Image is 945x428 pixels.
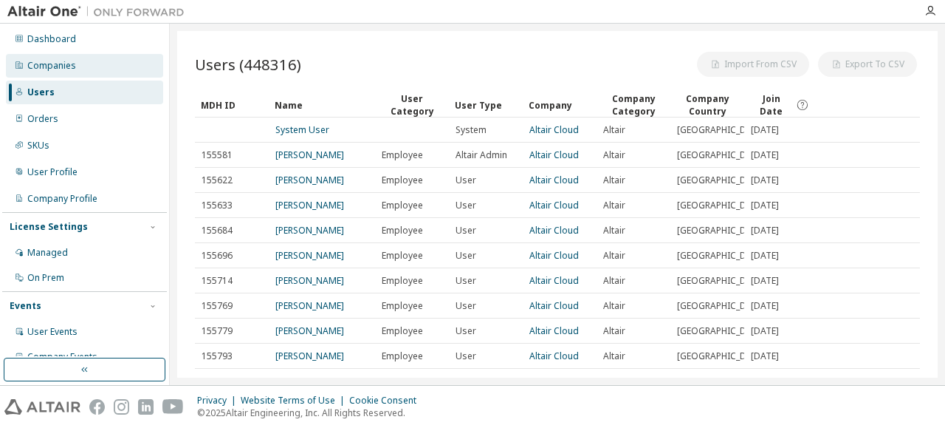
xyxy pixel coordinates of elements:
[603,350,625,362] span: Altair
[751,325,779,337] span: [DATE]
[275,174,344,186] a: [PERSON_NAME]
[202,149,233,161] span: 155581
[10,300,41,312] div: Events
[751,149,779,161] span: [DATE]
[677,250,766,262] span: [GEOGRAPHIC_DATA]
[202,350,233,362] span: 155793
[603,275,625,287] span: Altair
[202,300,233,312] span: 155769
[456,200,476,211] span: User
[603,174,625,186] span: Altair
[529,199,579,211] a: Altair Cloud
[603,225,625,237] span: Altair
[676,92,738,118] div: Company Country
[382,174,423,186] span: Employee
[114,399,129,415] img: instagram.svg
[677,350,766,362] span: [GEOGRAPHIC_DATA]
[27,60,76,72] div: Companies
[27,193,97,205] div: Company Profile
[677,124,766,136] span: [GEOGRAPHIC_DATA]
[27,86,55,98] div: Users
[202,250,233,262] span: 155696
[697,52,809,77] button: Import From CSV
[27,113,58,125] div: Orders
[529,325,579,337] a: Altair Cloud
[275,93,369,117] div: Name
[275,199,344,211] a: [PERSON_NAME]
[751,225,779,237] span: [DATE]
[381,92,443,118] div: User Category
[275,325,344,337] a: [PERSON_NAME]
[382,225,423,237] span: Employee
[275,123,329,136] a: System User
[677,300,766,312] span: [GEOGRAPHIC_DATA]
[818,52,917,77] button: Export To CSV
[603,250,625,262] span: Altair
[275,249,344,262] a: [PERSON_NAME]
[751,300,779,312] span: [DATE]
[202,325,233,337] span: 155779
[456,275,476,287] span: User
[529,350,579,362] a: Altair Cloud
[27,272,64,284] div: On Prem
[456,174,476,186] span: User
[529,299,579,312] a: Altair Cloud
[195,54,301,75] span: Users (448316)
[275,149,344,161] a: [PERSON_NAME]
[202,200,233,211] span: 155633
[456,225,476,237] span: User
[456,300,476,312] span: User
[603,149,625,161] span: Altair
[603,124,625,136] span: Altair
[603,300,625,312] span: Altair
[750,92,792,118] span: Join Date
[677,174,766,186] span: [GEOGRAPHIC_DATA]
[197,407,425,419] p: © 2025 Altair Engineering, Inc. All Rights Reserved.
[529,224,579,237] a: Altair Cloud
[202,225,233,237] span: 155684
[27,140,49,152] div: SKUs
[602,92,664,118] div: Company Category
[382,275,423,287] span: Employee
[275,224,344,237] a: [PERSON_NAME]
[751,250,779,262] span: [DATE]
[382,325,423,337] span: Employee
[27,166,78,178] div: User Profile
[4,399,80,415] img: altair_logo.svg
[677,325,766,337] span: [GEOGRAPHIC_DATA]
[529,274,579,287] a: Altair Cloud
[751,200,779,211] span: [DATE]
[202,174,233,186] span: 155622
[456,124,487,136] span: System
[275,299,344,312] a: [PERSON_NAME]
[27,33,76,45] div: Dashboard
[751,275,779,287] span: [DATE]
[677,275,766,287] span: [GEOGRAPHIC_DATA]
[603,325,625,337] span: Altair
[751,350,779,362] span: [DATE]
[197,395,241,407] div: Privacy
[275,274,344,287] a: [PERSON_NAME]
[751,124,779,136] span: [DATE]
[677,149,766,161] span: [GEOGRAPHIC_DATA]
[162,399,184,415] img: youtube.svg
[275,350,344,362] a: [PERSON_NAME]
[529,93,591,117] div: Company
[10,221,88,233] div: License Settings
[796,98,809,112] svg: Date when the user was first added or directly signed up. If the user was deleted and later re-ad...
[603,200,625,211] span: Altair
[201,93,263,117] div: MDH ID
[382,250,423,262] span: Employee
[456,250,476,262] span: User
[7,4,192,19] img: Altair One
[455,93,517,117] div: User Type
[456,149,507,161] span: Altair Admin
[27,351,97,363] div: Company Events
[456,350,476,362] span: User
[202,275,233,287] span: 155714
[382,200,423,211] span: Employee
[27,247,68,259] div: Managed
[89,399,105,415] img: facebook.svg
[456,325,476,337] span: User
[529,123,579,136] a: Altair Cloud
